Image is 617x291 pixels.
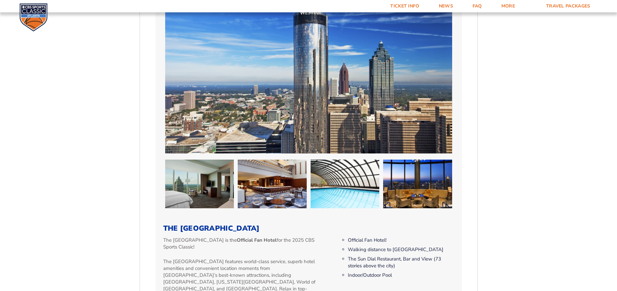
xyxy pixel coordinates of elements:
[311,160,380,208] img: The Westin Peachtree Plaza Atlanta
[383,160,452,208] img: The Westin Peachtree Plaza Atlanta
[348,272,454,279] li: Indoor/Outdoor Pool
[163,224,454,233] h3: The [GEOGRAPHIC_DATA]
[165,160,234,208] img: The Westin Peachtree Plaza Atlanta
[19,3,48,31] img: CBS Sports Classic
[348,246,454,253] li: Walking distance to [GEOGRAPHIC_DATA]
[163,237,318,250] p: The [GEOGRAPHIC_DATA] is the for the 2025 CBS Sports Classic!
[348,237,454,244] li: Official Fan Hotel!
[237,237,277,243] strong: Official Fan Hotel
[348,256,454,269] li: The Sun Dial Restaurant, Bar and View (73 stories above the city)
[238,160,307,208] img: The Westin Peachtree Plaza Atlanta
